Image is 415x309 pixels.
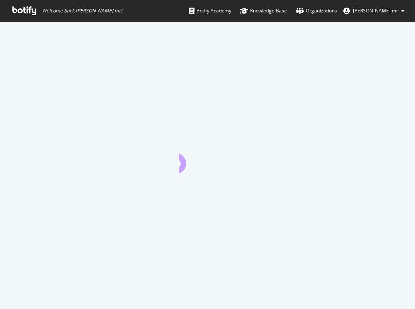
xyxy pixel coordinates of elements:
div: Knowledge Base [240,7,287,15]
div: animation [179,144,237,173]
button: [PERSON_NAME] mr [337,4,411,17]
div: Botify Academy [189,7,231,15]
span: derek mr [353,7,398,14]
div: Organizations [296,7,337,15]
span: Welcome back, [PERSON_NAME] mr ! [42,8,122,14]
